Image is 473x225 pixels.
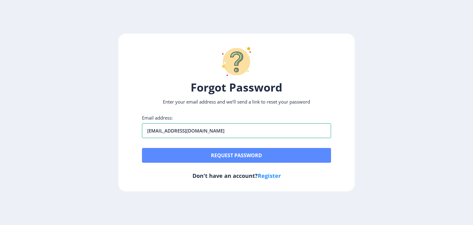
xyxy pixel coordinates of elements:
[142,172,331,179] h6: Don't have an account?
[142,148,331,163] button: Request password
[258,172,281,179] a: Register
[142,123,331,138] input: Email address
[142,115,173,121] label: Email address:
[142,99,331,105] p: Enter your email address and we’ll send a link to reset your password
[218,43,255,80] img: question-mark
[142,80,331,95] h1: Forgot Password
